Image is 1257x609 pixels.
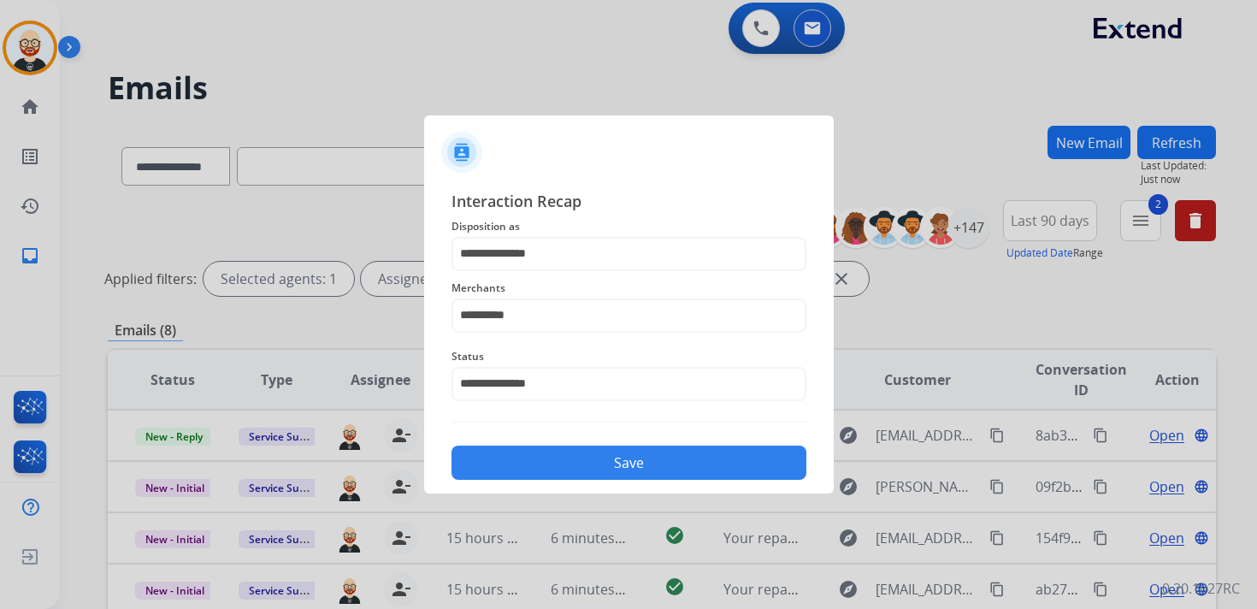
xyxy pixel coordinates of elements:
[451,422,806,423] img: contact-recap-line.svg
[441,132,482,173] img: contactIcon
[451,346,806,367] span: Status
[1162,578,1240,599] p: 0.20.1027RC
[451,216,806,237] span: Disposition as
[451,446,806,480] button: Save
[451,278,806,299] span: Merchants
[451,189,806,216] span: Interaction Recap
